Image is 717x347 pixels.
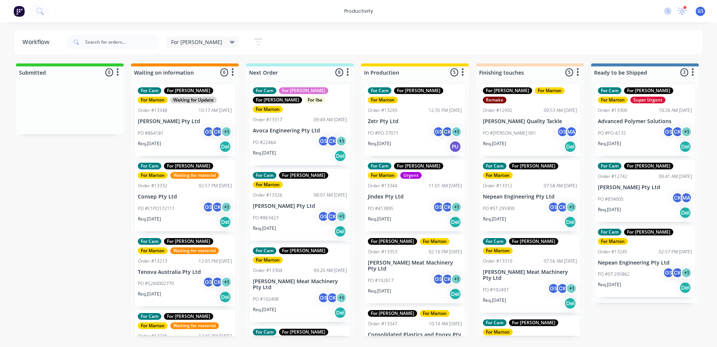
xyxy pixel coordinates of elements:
p: [PERSON_NAME] Meat Machinery Pty Ltd [483,269,577,282]
div: For Marton [420,310,450,317]
div: 10:14 AM [DATE] [429,321,462,327]
p: PO #864181 [138,130,164,137]
span: For [PERSON_NAME] [171,38,222,46]
p: Nepean Engineering Pty Ltd [598,260,692,266]
p: Req. [DATE] [253,150,276,156]
p: [PERSON_NAME] Quality Tackle [483,118,577,125]
p: Jindex Pty Ltd [368,194,462,200]
div: Del [334,150,346,162]
div: GS [433,201,444,213]
div: For [PERSON_NAME] [279,329,328,335]
div: For Marton [598,97,628,103]
p: PO #ST 295900 [483,205,515,212]
div: Del [219,141,231,153]
div: For CamFor [PERSON_NAME]For MartonWaiting for UpdateOrder #1334810:17 AM [DATE][PERSON_NAME] Pty ... [135,84,235,156]
div: Del [449,216,461,228]
div: Order #13310 [483,258,512,265]
div: Del [564,297,576,309]
div: Del [679,207,691,219]
div: Order #13348 [138,107,167,114]
div: Del [334,225,346,237]
div: 09:20 AM [DATE] [314,267,347,274]
div: Del [564,141,576,153]
div: CK [212,201,223,213]
div: For Marton [368,97,398,103]
div: 10:26 AM [DATE] [659,107,692,114]
p: [PERSON_NAME] Pty Ltd [138,118,232,125]
div: CK [212,126,223,137]
div: For CamFor [PERSON_NAME]For MartonWaiting for materialOrder #1321312:03 PM [DATE]Tenova Australia... [135,235,235,307]
div: For Marton [138,97,168,103]
div: CK [672,192,683,203]
div: + 1 [221,201,232,213]
p: Zetr Pty Ltd [368,118,462,125]
div: For Cam [483,163,506,169]
div: Del [334,307,346,319]
p: Advanced Polymer Solutions [598,118,692,125]
div: + 1 [566,283,577,294]
div: Order #13332 [138,182,167,189]
p: PO #834005 [598,196,624,203]
div: For Marton [138,247,168,254]
div: For [PERSON_NAME] [509,238,558,245]
div: For [PERSON_NAME] [368,238,417,245]
div: For Marton [253,181,283,188]
div: CK [557,201,568,213]
p: Req. [DATE] [598,140,621,147]
div: Order #12742 [598,173,627,180]
p: PO #102617 [368,277,394,284]
p: Consep Pty Ltd [138,194,232,200]
div: For [PERSON_NAME] [279,172,328,179]
div: GS [318,292,329,303]
div: GS [663,267,674,278]
p: Tenova Australia Pty Ltd [138,269,232,275]
div: 09:49 AM [DATE] [314,116,347,123]
div: + 1 [221,276,232,288]
div: Order #13353 [368,248,397,255]
div: For Marton [253,257,283,263]
p: [PERSON_NAME] Meat Machinery Pty Ltd [368,260,462,272]
div: For [PERSON_NAME] [164,87,213,94]
div: For [PERSON_NAME] [253,97,302,103]
div: For CamFor [PERSON_NAME]For [PERSON_NAME]For IbaFor MartonOrder #1331709:49 AM [DATE]Avoca Engine... [250,84,350,165]
div: + 1 [451,126,462,137]
div: Order #13317 [253,116,282,123]
div: + 1 [221,126,232,137]
div: 02:16 PM [DATE] [429,248,462,255]
p: PO #102408 [253,296,279,303]
div: CK [327,292,338,303]
div: For [PERSON_NAME] [368,310,417,317]
div: GS [548,201,559,213]
div: 02:57 PM [DATE] [199,182,232,189]
p: Req. [DATE] [368,140,391,147]
p: Req. [DATE] [598,281,621,288]
div: For [PERSON_NAME] [624,87,673,94]
p: Req. [DATE] [138,291,161,297]
div: Waiting for Update [170,97,217,103]
p: Req. [DATE] [138,140,161,147]
div: For Cam [598,87,621,94]
div: + 1 [681,267,692,278]
div: For [PERSON_NAME] [624,229,673,235]
p: PO #[PERSON_NAME] 001 [483,130,536,137]
div: For CamFor [PERSON_NAME]Order #1274209:41 AM [DATE][PERSON_NAME] Pty LtdPO #834005CKMAReq.[DATE]Del [595,160,695,222]
div: For Marton [598,238,628,245]
div: For [PERSON_NAME] [164,313,213,320]
div: For Cam [368,163,391,169]
div: Super Urgent [630,97,665,103]
p: Req. [DATE] [483,216,506,222]
div: CK [442,201,453,213]
div: For Marton [138,322,168,329]
div: CK [327,211,338,222]
div: GS [318,211,329,222]
div: 10:17 AM [DATE] [199,107,232,114]
div: For Cam [483,319,506,326]
div: Order #13300 [598,107,627,114]
p: Nepean Engineering Pty Ltd [483,194,577,200]
div: For CamFor [PERSON_NAME]For MartonOrder #1324502:57 PM [DATE]Nepean Engineering Pty LtdPO #ST 295... [595,226,695,297]
p: [PERSON_NAME] Pty Ltd [253,203,347,209]
div: For [PERSON_NAME] [394,163,443,169]
div: Del [219,291,231,303]
div: Waiting for material [170,322,219,329]
div: Order #13213 [138,258,167,265]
